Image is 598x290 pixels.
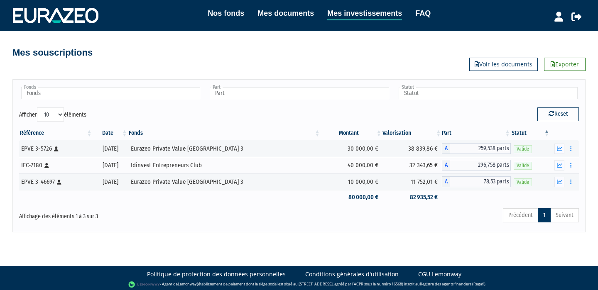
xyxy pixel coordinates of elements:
img: logo-lemonway.png [128,280,160,289]
i: [Français] Personne physique [57,180,61,185]
span: Valide [514,145,532,153]
div: Eurazeo Private Value [GEOGRAPHIC_DATA] 3 [131,178,318,186]
td: 80 000,00 € [321,190,382,205]
span: 259,538 parts [450,143,511,154]
span: A [442,143,450,154]
span: Valide [514,178,532,186]
th: Fonds: activer pour trier la colonne par ordre croissant [128,126,321,140]
div: - Agent de (établissement de paiement dont le siège social est situé au [STREET_ADDRESS], agréé p... [8,280,590,289]
div: [DATE] [96,144,125,153]
th: Référence : activer pour trier la colonne par ordre croissant [19,126,93,140]
a: Mes documents [257,7,314,19]
td: 30 000,00 € [321,140,382,157]
th: Montant: activer pour trier la colonne par ordre croissant [321,126,382,140]
span: A [442,176,450,187]
div: [DATE] [96,161,125,170]
th: Valorisation: activer pour trier la colonne par ordre croissant [382,126,442,140]
button: Reset [537,107,579,121]
td: 10 000,00 € [321,173,382,190]
a: Précédent [503,208,538,222]
div: A - Eurazeo Private Value Europe 3 [442,176,511,187]
div: EPVE 3-46697 [21,178,90,186]
div: EPVE 3-5726 [21,144,90,153]
a: Nos fonds [208,7,244,19]
a: CGU Lemonway [418,270,461,278]
td: 82 935,52 € [382,190,442,205]
a: Voir les documents [469,58,538,71]
a: Suivant [550,208,579,222]
div: Eurazeo Private Value [GEOGRAPHIC_DATA] 3 [131,144,318,153]
td: 38 839,86 € [382,140,442,157]
a: Exporter [544,58,586,71]
select: Afficheréléments [37,107,64,122]
a: Registre des agents financiers (Regafi) [420,281,485,287]
td: 40 000,00 € [321,157,382,173]
td: 32 343,65 € [382,157,442,173]
th: Date: activer pour trier la colonne par ordre croissant [93,126,128,140]
th: Statut : activer pour trier la colonne par ordre d&eacute;croissant [511,126,550,140]
span: 296,758 parts [450,160,511,171]
a: Politique de protection des données personnelles [147,270,286,278]
span: 78,53 parts [450,176,511,187]
div: [DATE] [96,178,125,186]
th: Part: activer pour trier la colonne par ordre croissant [442,126,511,140]
label: Afficher éléments [19,107,86,122]
a: 1 [538,208,551,222]
div: A - Eurazeo Private Value Europe 3 [442,143,511,154]
td: 11 752,01 € [382,173,442,190]
a: Mes investissements [327,7,402,20]
span: Valide [514,162,532,170]
i: [Français] Personne physique [54,146,59,151]
div: A - Idinvest Entrepreneurs Club [442,160,511,171]
a: Conditions générales d'utilisation [305,270,399,278]
div: IEC-7180 [21,161,90,170]
a: FAQ [415,7,431,19]
h4: Mes souscriptions [12,48,93,58]
span: A [442,160,450,171]
div: Idinvest Entrepreneurs Club [131,161,318,170]
img: 1732889491-logotype_eurazeo_blanc_rvb.png [13,8,98,23]
i: [Français] Personne physique [44,163,49,168]
a: Lemonway [178,281,197,287]
div: Affichage des éléments 1 à 3 sur 3 [19,207,245,221]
